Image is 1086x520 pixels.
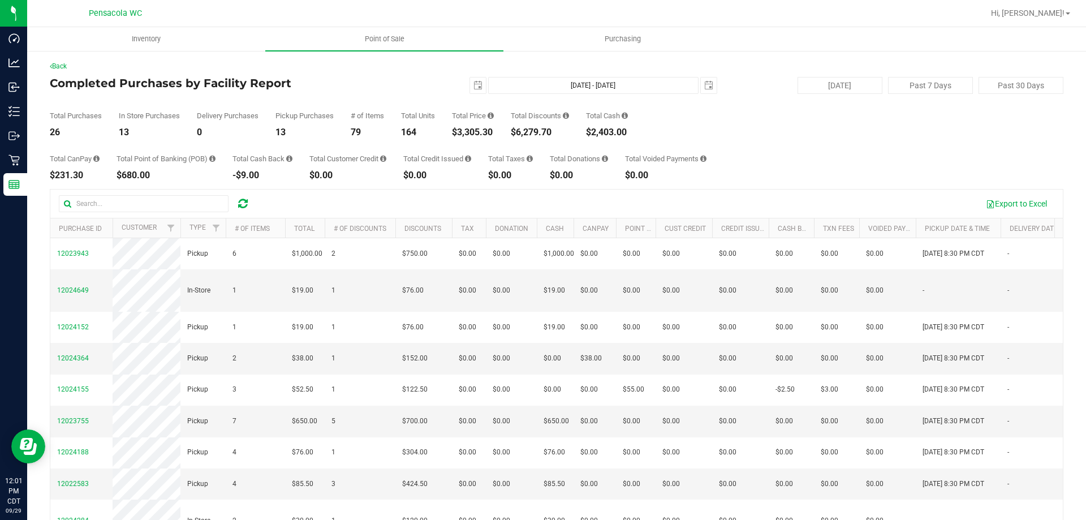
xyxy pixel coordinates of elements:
[50,128,102,137] div: 26
[662,248,680,259] span: $0.00
[8,33,20,44] inline-svg: Dashboard
[868,225,924,233] a: Voided Payment
[488,171,533,180] div: $0.00
[719,384,736,395] span: $0.00
[923,479,984,489] span: [DATE] 8:30 PM CDT
[197,112,258,119] div: Delivery Purchases
[488,155,533,162] div: Total Taxes
[197,128,258,137] div: 0
[8,179,20,190] inline-svg: Reports
[470,78,486,93] span: select
[292,248,322,259] span: $1,000.00
[1007,447,1009,458] span: -
[402,416,428,427] span: $700.00
[979,77,1063,94] button: Past 30 Days
[57,354,89,362] span: 12024364
[207,218,226,238] a: Filter
[662,322,680,333] span: $0.00
[187,384,208,395] span: Pickup
[1007,248,1009,259] span: -
[286,155,292,162] i: Sum of the cash-back amounts from rounded-up electronic payments for all purchases in the date ra...
[923,285,924,296] span: -
[57,480,89,488] span: 12022583
[488,112,494,119] i: Sum of the total prices of all purchases in the date range.
[625,171,706,180] div: $0.00
[331,322,335,333] span: 1
[459,285,476,296] span: $0.00
[334,225,386,233] a: # of Discounts
[8,106,20,117] inline-svg: Inventory
[465,155,471,162] i: Sum of all account credit issued for all refunds from returned purchases in the date range.
[719,479,736,489] span: $0.00
[580,479,598,489] span: $0.00
[1007,416,1009,427] span: -
[662,447,680,458] span: $0.00
[275,112,334,119] div: Pickup Purchases
[50,171,100,180] div: $231.30
[57,323,89,331] span: 12024152
[452,128,494,137] div: $3,305.30
[544,416,569,427] span: $650.00
[719,353,736,364] span: $0.00
[719,416,736,427] span: $0.00
[402,384,428,395] span: $122.50
[122,224,157,231] a: Customer
[503,27,742,51] a: Purchasing
[583,225,609,233] a: CanPay
[402,479,428,489] span: $424.50
[459,447,476,458] span: $0.00
[580,322,598,333] span: $0.00
[351,112,384,119] div: # of Items
[57,417,89,425] span: 12023755
[402,447,428,458] span: $304.00
[89,8,142,18] span: Pensacola WC
[50,112,102,119] div: Total Purchases
[866,248,884,259] span: $0.00
[331,416,335,427] span: 5
[622,112,628,119] i: Sum of the successful, non-voided cash payment transactions for all purchases in the date range. ...
[331,384,335,395] span: 1
[5,476,22,506] p: 12:01 PM CDT
[459,416,476,427] span: $0.00
[550,171,608,180] div: $0.00
[775,248,793,259] span: $0.00
[991,8,1065,18] span: Hi, [PERSON_NAME]!
[292,384,313,395] span: $52.50
[265,27,503,51] a: Point of Sale
[292,322,313,333] span: $19.00
[1007,285,1009,296] span: -
[459,479,476,489] span: $0.00
[50,77,387,89] h4: Completed Purchases by Facility Report
[821,322,838,333] span: $0.00
[275,128,334,137] div: 13
[459,353,476,364] span: $0.00
[623,447,640,458] span: $0.00
[1010,225,1058,233] a: Delivery Date
[493,384,510,395] span: $0.00
[888,77,973,94] button: Past 7 Days
[8,81,20,93] inline-svg: Inbound
[544,285,565,296] span: $19.00
[623,479,640,489] span: $0.00
[821,447,838,458] span: $0.00
[119,128,180,137] div: 13
[351,128,384,137] div: 79
[59,225,102,233] a: Purchase ID
[93,155,100,162] i: Sum of the successful, non-voided CanPay payment transactions for all purchases in the date range.
[401,128,435,137] div: 164
[331,447,335,458] span: 1
[719,322,736,333] span: $0.00
[662,479,680,489] span: $0.00
[232,155,292,162] div: Total Cash Back
[493,479,510,489] span: $0.00
[187,248,208,259] span: Pickup
[232,248,236,259] span: 6
[775,353,793,364] span: $0.00
[461,225,474,233] a: Tax
[580,285,598,296] span: $0.00
[331,353,335,364] span: 1
[866,416,884,427] span: $0.00
[589,34,656,44] span: Purchasing
[57,448,89,456] span: 12024188
[402,248,428,259] span: $750.00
